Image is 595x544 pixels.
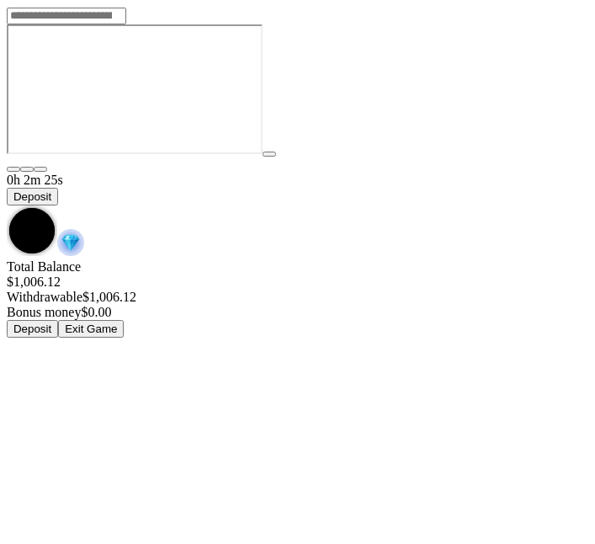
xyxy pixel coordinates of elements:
[7,173,63,187] span: user session time
[7,320,58,338] button: Deposit
[65,323,117,335] span: Exit Game
[58,320,124,338] button: Exit Game
[7,173,588,259] div: Game menu
[7,259,588,290] div: Total Balance
[34,167,47,172] button: fullscreen icon
[7,188,58,205] button: Deposit
[13,323,51,335] span: Deposit
[7,275,588,290] div: $1,006.12
[13,190,51,203] span: Deposit
[7,305,81,319] span: Bonus money
[20,167,34,172] button: chevron-down icon
[7,290,588,305] div: $1,006.12
[263,152,276,157] button: play icon
[7,167,20,172] button: close icon
[7,305,588,320] div: $0.00
[7,8,126,24] input: Search
[7,24,263,154] iframe: The Dog House Multihold
[57,229,84,256] img: reward-icon
[7,290,82,304] span: Withdrawable
[7,259,588,338] div: Game menu content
